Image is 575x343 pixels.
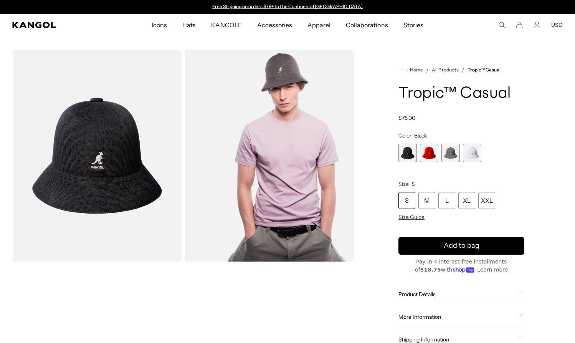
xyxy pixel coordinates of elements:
[398,214,425,220] span: Size Guide
[459,65,464,75] li: /
[403,14,423,36] span: Stories
[463,144,481,162] div: 4 of 4
[338,14,395,36] a: Collaborations
[420,144,438,162] label: Scarlet
[432,67,458,73] a: All Products
[152,14,167,36] span: Icons
[212,3,363,9] a: Free Shipping on orders $79+ to the Continental [GEOGRAPHIC_DATA]
[398,291,515,298] span: Product Details
[398,336,515,343] span: Shipping Information
[411,181,415,187] span: S
[398,237,524,255] button: Add to bag
[249,14,300,36] a: Accessories
[398,181,409,187] span: Size
[498,22,505,28] summary: Search here
[423,65,429,75] li: /
[185,50,354,262] img: charcoal
[398,85,524,102] h1: Tropic™ Casual
[441,144,460,162] div: 3 of 4
[414,132,427,139] span: Black
[398,132,411,139] span: Color
[211,14,241,36] span: KANGOLF
[516,22,523,28] button: Cart
[208,4,367,10] div: Announcement
[534,22,540,28] a: Account
[438,192,455,209] div: L
[208,4,367,10] slideshow-component: Announcement bar
[12,22,100,28] a: Kangol
[398,114,415,121] span: $75.00
[346,14,388,36] span: Collaborations
[418,192,435,209] div: M
[478,192,495,209] div: XXL
[398,65,524,75] nav: breadcrumbs
[458,192,475,209] div: XL
[398,144,417,162] div: 1 of 4
[208,4,367,10] div: 1 of 2
[12,50,182,262] img: color-black
[257,14,292,36] span: Accessories
[175,14,203,36] a: Hats
[402,66,423,73] a: Home
[551,22,563,28] button: USD
[463,144,481,162] label: White
[408,67,423,73] span: Home
[144,14,175,36] a: Icons
[444,240,479,251] span: Add to bag
[398,313,515,320] span: More Information
[468,67,501,73] a: Tropic™ Casual
[441,144,460,162] label: Charcoal
[307,14,330,36] span: Apparel
[182,14,196,36] span: Hats
[398,192,415,209] div: S
[300,14,338,36] a: Apparel
[420,144,438,162] div: 2 of 4
[398,144,417,162] label: Black
[203,14,249,36] a: KANGOLF
[396,14,431,36] a: Stories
